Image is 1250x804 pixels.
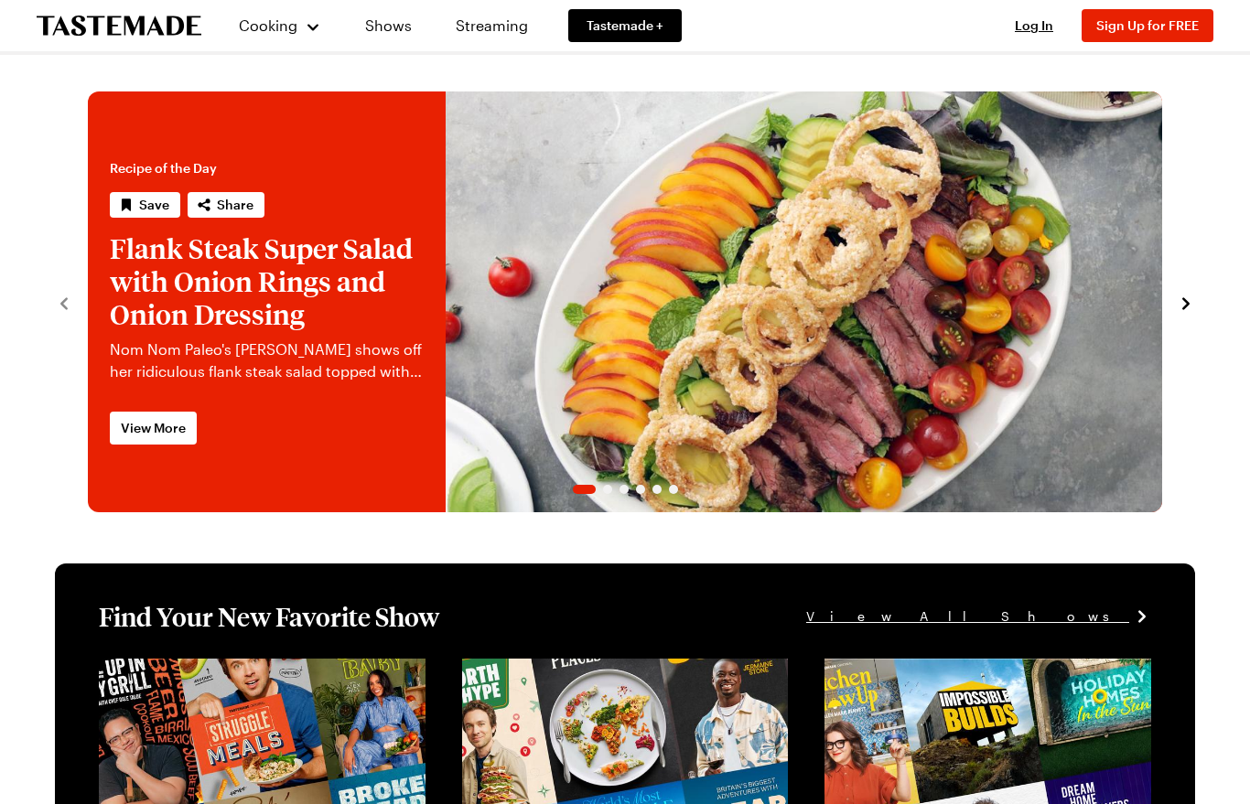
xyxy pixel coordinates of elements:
span: View All Shows [806,606,1129,627]
button: Share [188,192,264,218]
a: View full content for [object Object] [462,660,712,678]
button: Cooking [238,4,321,48]
button: navigate to previous item [55,291,73,313]
button: Save recipe [110,192,180,218]
button: Sign Up for FREE [1082,9,1213,42]
button: Log In [997,16,1071,35]
span: Go to slide 5 [652,485,662,494]
a: View More [110,412,197,445]
span: Share [217,196,253,214]
div: 1 / 6 [88,91,1162,512]
a: Tastemade + [568,9,682,42]
span: Log In [1015,17,1053,33]
span: Go to slide 4 [636,485,645,494]
a: View All Shows [806,606,1151,627]
button: navigate to next item [1177,291,1195,313]
span: Go to slide 6 [669,485,678,494]
span: Go to slide 1 [573,485,596,494]
span: Sign Up for FREE [1096,17,1199,33]
a: View full content for [object Object] [824,660,1074,678]
a: View full content for [object Object] [99,660,349,678]
span: Save [139,196,169,214]
span: Cooking [239,16,297,34]
span: Go to slide 3 [620,485,629,494]
span: Go to slide 2 [603,485,612,494]
span: Tastemade + [587,16,663,35]
a: To Tastemade Home Page [37,16,201,37]
h1: Find Your New Favorite Show [99,600,439,633]
span: View More [121,419,186,437]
